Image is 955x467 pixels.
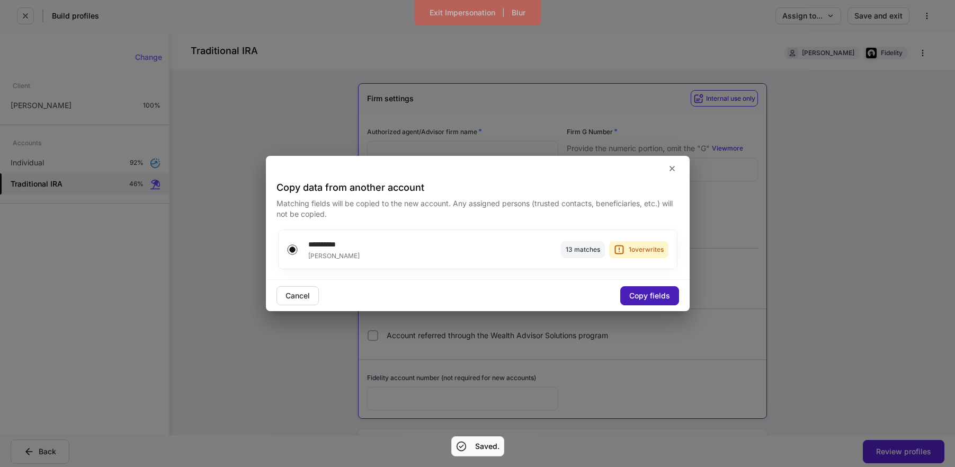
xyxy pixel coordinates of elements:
[566,244,600,254] div: 13 matches
[512,9,525,16] div: Blur
[276,198,679,219] p: Matching fields will be copied to the new account. Any assigned persons (trusted contacts, benefi...
[430,9,495,16] div: Exit Impersonation
[276,286,319,305] button: Cancel
[629,244,664,254] div: 1 overwrites
[620,286,679,305] button: Copy fields
[629,292,670,299] div: Copy fields
[276,181,679,194] h4: Copy data from another account
[285,292,310,299] div: Cancel
[308,250,452,260] div: [PERSON_NAME]
[475,441,499,452] h5: Saved.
